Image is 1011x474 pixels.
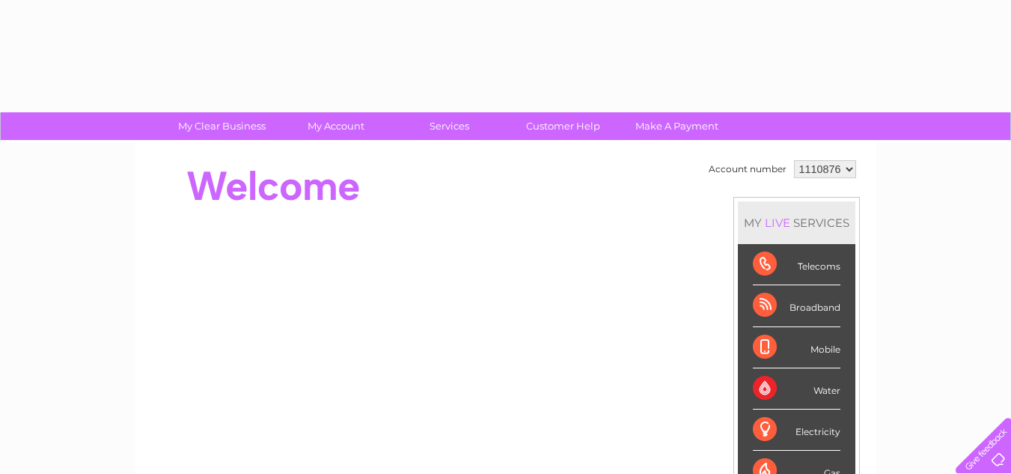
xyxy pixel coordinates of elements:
a: Services [388,112,511,140]
div: MY SERVICES [738,201,855,244]
a: My Account [274,112,397,140]
a: Make A Payment [615,112,739,140]
div: Electricity [753,410,840,451]
a: Customer Help [501,112,625,140]
div: Water [753,368,840,410]
td: Account number [705,157,790,182]
div: Telecoms [753,244,840,285]
div: LIVE [762,216,793,230]
div: Broadband [753,285,840,326]
a: My Clear Business [160,112,284,140]
div: Mobile [753,327,840,368]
